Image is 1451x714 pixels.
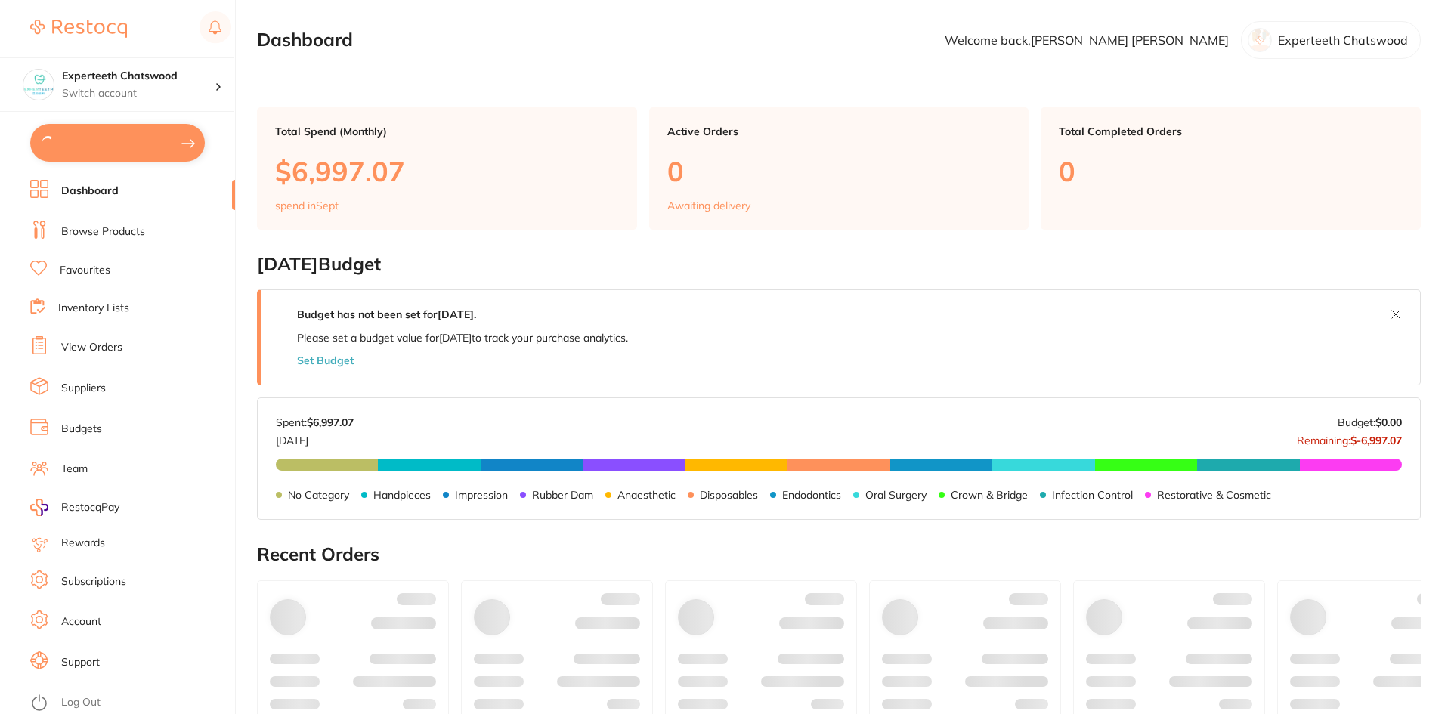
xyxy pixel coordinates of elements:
[1157,489,1271,501] p: Restorative & Cosmetic
[257,544,1421,565] h2: Recent Orders
[455,489,508,501] p: Impression
[667,199,750,212] p: Awaiting delivery
[1052,489,1133,501] p: Infection Control
[61,536,105,551] a: Rewards
[951,489,1028,501] p: Crown & Bridge
[1375,416,1402,429] strong: $0.00
[275,199,339,212] p: spend in Sept
[1278,33,1408,47] p: Experteeth Chatswood
[30,20,127,38] img: Restocq Logo
[373,489,431,501] p: Handpieces
[61,614,101,629] a: Account
[23,70,54,100] img: Experteeth Chatswood
[1059,156,1403,187] p: 0
[1041,107,1421,230] a: Total Completed Orders0
[275,156,619,187] p: $6,997.07
[61,340,122,355] a: View Orders
[61,381,106,396] a: Suppliers
[700,489,758,501] p: Disposables
[276,428,354,447] p: [DATE]
[1338,416,1402,428] p: Budget:
[1059,125,1403,138] p: Total Completed Orders
[257,29,353,51] h2: Dashboard
[58,301,129,316] a: Inventory Lists
[61,574,126,589] a: Subscriptions
[1350,434,1402,447] strong: $-6,997.07
[782,489,841,501] p: Endodontics
[649,107,1029,230] a: Active Orders0Awaiting delivery
[667,125,1011,138] p: Active Orders
[1297,428,1402,447] p: Remaining:
[257,107,637,230] a: Total Spend (Monthly)$6,997.07spend inSept
[62,69,215,84] h4: Experteeth Chatswood
[307,416,354,429] strong: $6,997.07
[276,416,354,428] p: Spent:
[257,254,1421,275] h2: [DATE] Budget
[945,33,1229,47] p: Welcome back, [PERSON_NAME] [PERSON_NAME]
[532,489,593,501] p: Rubber Dam
[297,332,628,344] p: Please set a budget value for [DATE] to track your purchase analytics.
[60,263,110,278] a: Favourites
[61,184,119,199] a: Dashboard
[667,156,1011,187] p: 0
[62,86,215,101] p: Switch account
[275,125,619,138] p: Total Spend (Monthly)
[61,462,88,477] a: Team
[30,11,127,46] a: Restocq Logo
[617,489,676,501] p: Anaesthetic
[30,499,48,516] img: RestocqPay
[61,655,100,670] a: Support
[297,354,354,366] button: Set Budget
[61,224,145,240] a: Browse Products
[61,422,102,437] a: Budgets
[297,308,476,321] strong: Budget has not been set for [DATE] .
[865,489,927,501] p: Oral Surgery
[30,499,119,516] a: RestocqPay
[61,500,119,515] span: RestocqPay
[61,695,101,710] a: Log Out
[288,489,349,501] p: No Category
